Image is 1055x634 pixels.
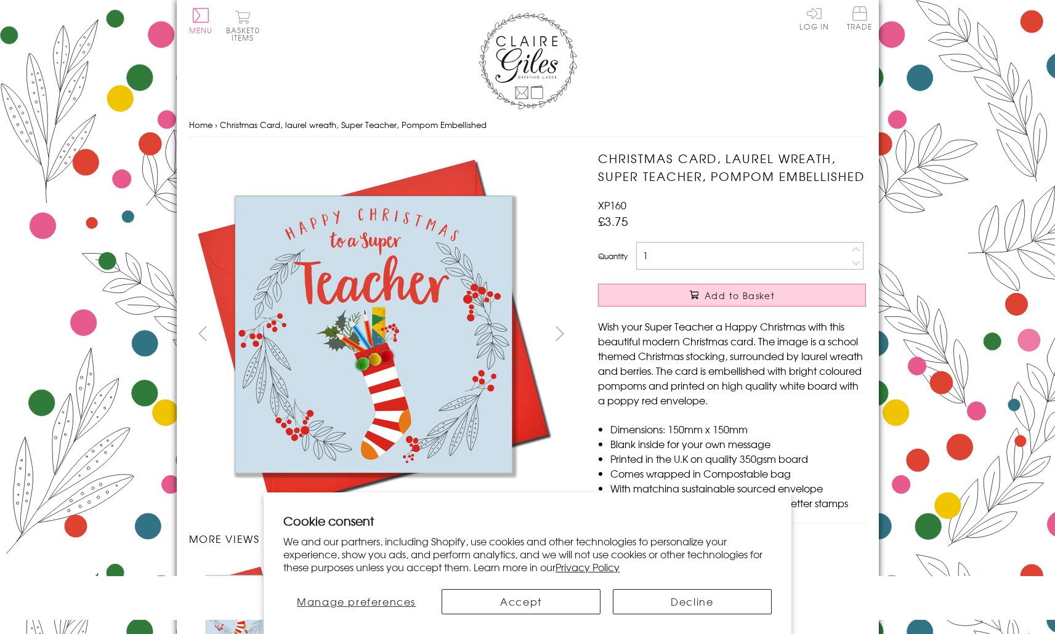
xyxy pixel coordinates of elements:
[556,560,620,574] a: Privacy Policy
[189,531,574,546] h3: More views
[189,25,213,36] span: Menu
[847,6,873,33] a: Trade
[220,119,487,130] span: Christmas Card, laurel wreath, Super Teacher, Pompom Embellished
[610,481,866,496] li: With matching sustainable sourced envelope
[598,251,628,262] label: Quantity
[610,451,866,466] li: Printed in the U.K on quality 350gsm board
[613,589,772,614] button: Decline
[442,589,600,614] button: Accept
[189,113,867,138] nav: breadcrumbs
[215,119,217,130] span: ›
[297,594,416,609] span: Manage preferences
[847,6,873,30] span: Trade
[610,466,866,481] li: Comes wrapped in Compostable bag
[226,10,260,41] button: Basket0 items
[189,119,212,130] a: Home
[705,289,775,302] span: Add to Basket
[598,198,626,212] span: XP160
[598,319,866,407] p: Wish your Super Teacher a Happy Christmas with this beautiful modern Christmas card. The image is...
[283,589,429,614] button: Manage preferences
[546,319,573,347] button: next
[598,284,866,307] button: Add to Basket
[283,512,772,529] h2: Cookie consent
[799,6,829,30] a: Log In
[189,8,213,34] button: Menu
[598,212,628,230] span: £3.75
[188,150,558,519] img: Christmas Card, laurel wreath, Super Teacher, Pompom Embellished
[610,422,866,436] li: Dimensions: 150mm x 150mm
[189,319,217,347] button: prev
[598,150,866,185] h1: Christmas Card, laurel wreath, Super Teacher, Pompom Embellished
[573,150,943,519] img: Christmas Card, laurel wreath, Super Teacher, Pompom Embellished
[232,25,260,43] span: 0 items
[479,12,577,110] img: Claire Giles Greetings Cards
[610,436,866,451] li: Blank inside for your own message
[283,535,772,573] p: We and our partners, including Shopify, use cookies and other technologies to personalize your ex...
